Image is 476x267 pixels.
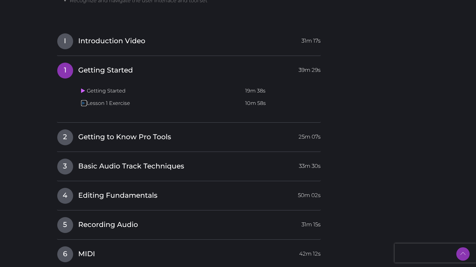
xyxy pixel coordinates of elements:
td: Lesson 1 Exercise [79,97,243,110]
span: I [57,33,73,49]
span: 4 [57,188,73,204]
span: Editing Fundamentals [78,191,157,201]
span: 31m 15s [301,217,321,229]
span: Basic Audio Track Techniques [78,161,184,171]
span: 6 [57,246,73,262]
span: 39m 29s [299,63,321,74]
a: 3Basic Audio Track Techniques33m 30s [57,158,321,172]
span: Recording Audio [78,220,138,230]
td: 10m 58s [243,97,321,110]
span: 3 [57,159,73,175]
td: Getting Started [79,85,243,97]
iframe: reCAPTCHA [395,243,476,263]
span: 31m 17s [301,33,321,45]
a: 5Recording Audio31m 15s [57,217,321,230]
td: 19m 38s [243,85,321,97]
a: IIntroduction Video31m 17s [57,33,321,46]
span: 5 [57,217,73,233]
span: 2 [57,129,73,145]
span: Introduction Video [78,36,145,46]
span: 42m 12s [299,246,321,258]
span: MIDI [78,249,95,259]
span: 25m 07s [299,129,321,141]
a: 4Editing Fundamentals50m 02s [57,188,321,201]
a: Back to Top [456,247,470,261]
span: Getting to Know Pro Tools [78,132,171,142]
span: 33m 30s [299,159,321,170]
a: 2Getting to Know Pro Tools25m 07s [57,129,321,142]
span: Getting Started [78,65,133,75]
span: 50m 02s [298,188,321,199]
a: 6MIDI42m 12s [57,246,321,259]
a: 1Getting Started39m 29s [57,62,321,76]
span: 1 [57,63,73,79]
